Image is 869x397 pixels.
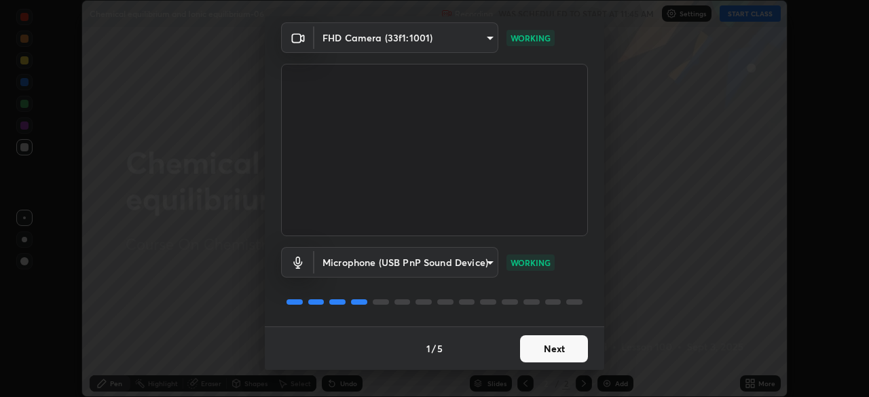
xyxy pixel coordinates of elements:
[426,341,430,356] h4: 1
[437,341,443,356] h4: 5
[314,22,498,53] div: FHD Camera (33f1:1001)
[314,247,498,278] div: FHD Camera (33f1:1001)
[511,257,551,269] p: WORKING
[432,341,436,356] h4: /
[520,335,588,362] button: Next
[511,32,551,44] p: WORKING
